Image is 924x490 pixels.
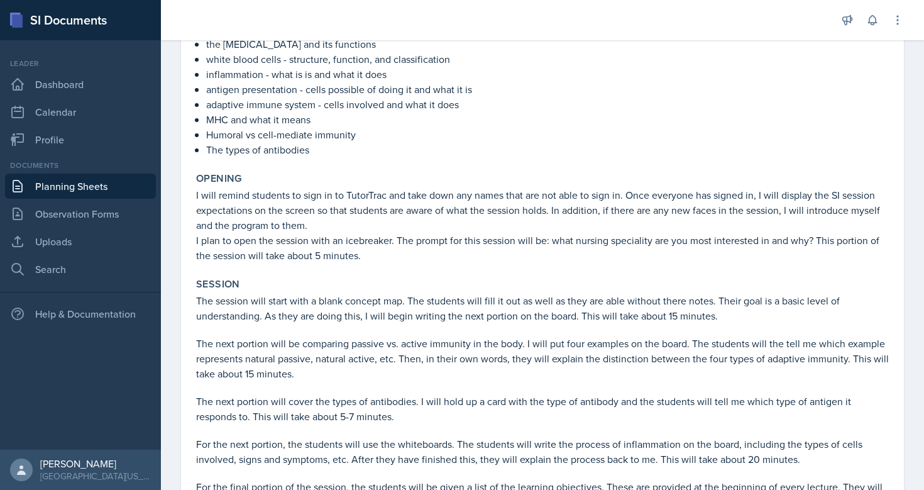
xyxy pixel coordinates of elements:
[5,58,156,69] div: Leader
[5,160,156,171] div: Documents
[5,229,156,254] a: Uploads
[5,301,156,326] div: Help & Documentation
[5,201,156,226] a: Observation Forms
[196,172,242,185] label: Opening
[196,233,889,263] p: I plan to open the session with an icebreaker. The prompt for this session will be: what nursing ...
[5,72,156,97] a: Dashboard
[40,457,151,470] div: [PERSON_NAME]
[196,437,889,467] p: For the next portion, the students will use the whiteboards. The students will write the process ...
[196,293,889,323] p: The session will start with a blank concept map. The students will fill it out as well as they ar...
[196,187,889,233] p: I will remind students to sign in to TutorTrac and take down any names that are not able to sign ...
[196,336,889,381] p: The next portion will be comparing passive vs. active immunity in the body. I will put four examp...
[206,97,889,112] p: adaptive immune system - cells involved and what it does
[5,257,156,282] a: Search
[206,82,889,97] p: antigen presentation - cells possible of doing it and what it is
[206,142,889,157] p: The types of antibodies
[5,174,156,199] a: Planning Sheets
[196,278,240,291] label: Session
[206,52,889,67] p: white blood cells - structure, function, and classification
[40,470,151,482] div: [GEOGRAPHIC_DATA][US_STATE]
[206,112,889,127] p: MHC and what it means
[5,99,156,125] a: Calendar
[206,67,889,82] p: inflammation - what is is and what it does
[196,394,889,424] p: The next portion will cover the types of antibodies. I will hold up a card with the type of antib...
[206,36,889,52] p: the [MEDICAL_DATA] and its functions
[206,127,889,142] p: Humoral vs cell-mediate immunity
[5,127,156,152] a: Profile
